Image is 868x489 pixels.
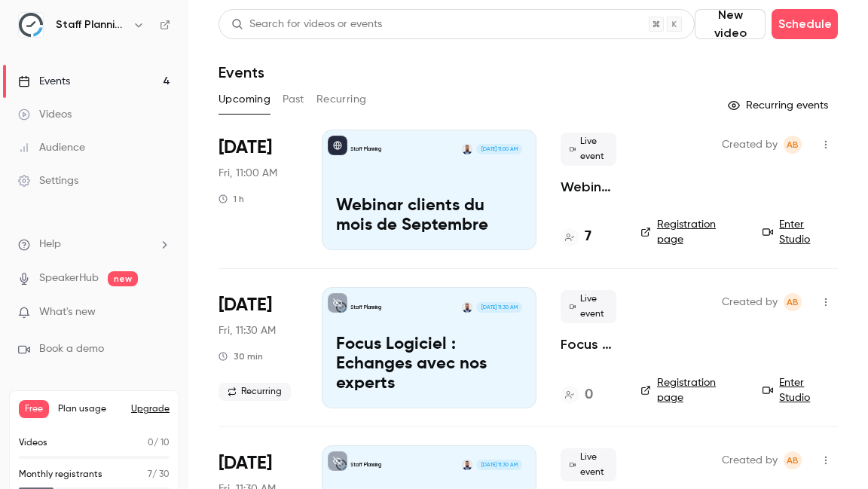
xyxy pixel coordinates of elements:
[722,451,778,469] span: Created by
[784,136,802,154] span: Anaïs Bressy
[219,193,244,205] div: 1 h
[462,302,472,313] img: Christophe Vermeulen
[585,227,591,247] h4: 7
[18,107,72,122] div: Videos
[640,217,744,247] a: Registration page
[18,140,85,155] div: Audience
[784,293,802,311] span: Anaïs Bressy
[219,87,270,112] button: Upcoming
[561,448,616,481] span: Live event
[350,304,381,311] p: Staff Planning
[462,460,472,470] img: Christophe Vermeulen
[19,400,49,418] span: Free
[772,9,838,39] button: Schedule
[39,341,104,357] span: Book a demo
[763,217,838,247] a: Enter Studio
[476,460,521,470] span: [DATE] 11:30 AM
[585,385,593,405] h4: 0
[695,9,766,39] button: New video
[148,436,170,450] p: / 10
[336,197,522,236] p: Webinar clients du mois de Septembre
[148,439,154,448] span: 0
[350,145,381,153] p: Staff Planning
[322,130,536,250] a: Webinar clients du mois de SeptembreStaff PlanningChristophe Vermeulen[DATE] 11:00 AMWebinar clie...
[19,13,43,37] img: Staff Planning
[476,302,521,313] span: [DATE] 11:30 AM
[19,436,47,450] p: Videos
[787,136,799,154] span: AB
[19,468,102,481] p: Monthly registrants
[462,144,472,154] img: Christophe Vermeulen
[784,451,802,469] span: Anaïs Bressy
[722,293,778,311] span: Created by
[350,461,381,469] p: Staff Planning
[219,130,298,250] div: Sep 12 Fri, 11:00 AM (Europe/Paris)
[561,178,616,196] a: Webinar clients du mois de Septembre
[787,293,799,311] span: AB
[18,237,170,252] li: help-dropdown-opener
[219,293,272,317] span: [DATE]
[18,173,78,188] div: Settings
[219,63,264,81] h1: Events
[561,335,616,353] a: Focus Logiciel : Echanges avec nos experts
[561,385,593,405] a: 0
[336,335,522,393] p: Focus Logiciel : Echanges avec nos experts
[148,468,170,481] p: / 30
[283,87,304,112] button: Past
[561,227,591,247] a: 7
[131,403,170,415] button: Upgrade
[219,287,298,408] div: Sep 12 Fri, 11:30 AM (Europe/Paris)
[316,87,367,112] button: Recurring
[58,403,122,415] span: Plan usage
[108,271,138,286] span: new
[231,17,382,32] div: Search for videos or events
[219,383,291,401] span: Recurring
[56,17,127,32] h6: Staff Planning
[722,136,778,154] span: Created by
[219,350,263,362] div: 30 min
[476,144,521,154] span: [DATE] 11:00 AM
[219,323,276,338] span: Fri, 11:30 AM
[39,270,99,286] a: SpeakerHub
[219,166,277,181] span: Fri, 11:00 AM
[721,93,838,118] button: Recurring events
[18,74,70,89] div: Events
[39,237,61,252] span: Help
[322,287,536,408] a: Focus Logiciel : Echanges avec nos expertsStaff PlanningChristophe Vermeulen[DATE] 11:30 AMFocus ...
[148,470,152,479] span: 7
[787,451,799,469] span: AB
[39,304,96,320] span: What's new
[219,451,272,475] span: [DATE]
[561,133,616,166] span: Live event
[763,375,838,405] a: Enter Studio
[640,375,744,405] a: Registration page
[561,290,616,323] span: Live event
[219,136,272,160] span: [DATE]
